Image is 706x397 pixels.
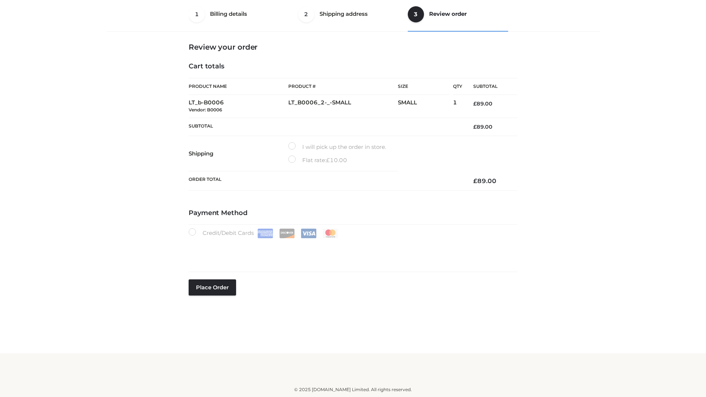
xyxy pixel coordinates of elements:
td: 1 [453,95,462,118]
img: Mastercard [322,229,338,238]
td: LT_b-B0006 [189,95,288,118]
th: Subtotal [462,78,517,95]
small: Vendor: B0006 [189,107,222,112]
th: Order Total [189,171,462,191]
bdi: 10.00 [326,157,347,164]
img: Discover [279,229,295,238]
td: SMALL [398,95,453,118]
bdi: 89.00 [473,100,492,107]
span: £ [473,100,477,107]
td: LT_B0006_2-_-SMALL [288,95,398,118]
th: Subtotal [189,118,462,136]
iframe: Secure payment input frame [187,237,516,264]
h4: Payment Method [189,209,517,217]
label: I will pick up the order in store. [288,142,386,152]
th: Shipping [189,136,288,171]
th: Product # [288,78,398,95]
img: Visa [301,229,317,238]
label: Credit/Debit Cards [189,228,339,238]
h4: Cart totals [189,62,517,71]
span: £ [473,124,477,130]
th: Qty [453,78,462,95]
th: Size [398,78,449,95]
img: Amex [257,229,273,238]
span: £ [473,177,477,185]
h3: Review your order [189,43,517,51]
bdi: 89.00 [473,177,496,185]
span: £ [326,157,330,164]
button: Place order [189,279,236,296]
label: Flat rate: [288,155,347,165]
div: © 2025 [DOMAIN_NAME] Limited. All rights reserved. [109,386,597,393]
th: Product Name [189,78,288,95]
bdi: 89.00 [473,124,492,130]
